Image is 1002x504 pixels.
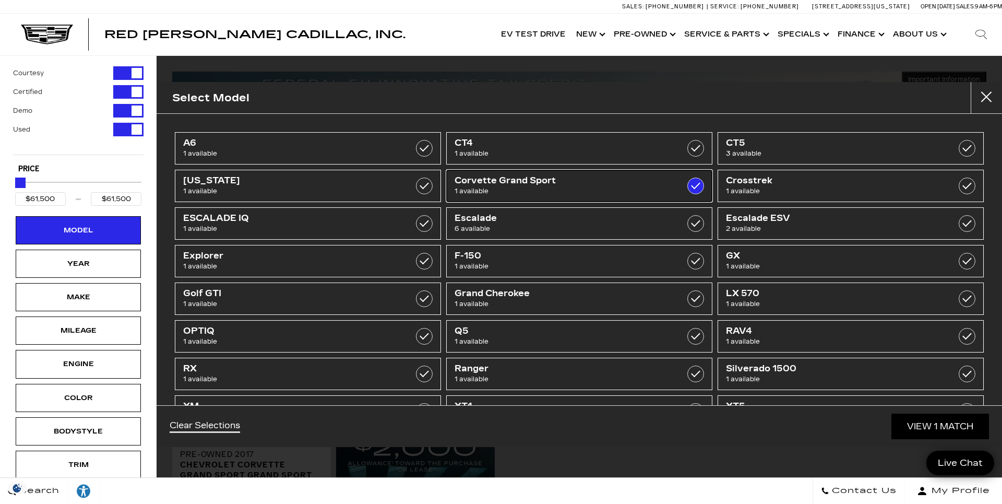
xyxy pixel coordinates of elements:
span: Golf GTI [183,288,395,299]
div: EngineEngine [16,350,141,378]
span: 6 available [455,224,666,234]
span: 1 available [455,336,666,347]
span: 1 available [183,148,395,159]
a: Explore your accessibility options [68,478,100,504]
div: YearYear [16,250,141,278]
div: Trim [52,459,104,471]
div: MakeMake [16,283,141,311]
span: CT4 [455,138,666,148]
div: ModelModel [16,216,141,244]
span: 1 available [183,299,395,309]
span: Crosstrek [726,175,938,186]
div: Year [52,258,104,269]
span: Service: [710,3,739,10]
label: Demo [13,106,32,116]
div: BodystyleBodystyle [16,417,141,446]
a: Sales: [PHONE_NUMBER] [622,4,707,9]
span: 9 AM-6 PM [975,3,1002,10]
h5: Price [18,165,138,174]
span: Escalade [455,213,666,224]
span: 1 available [726,336,938,347]
a: Clear Selections [170,420,240,433]
span: 1 available [183,224,395,234]
span: CT5 [726,138,938,148]
a: Pre-Owned [609,14,679,55]
span: [PHONE_NUMBER] [741,3,799,10]
div: MileageMileage [16,317,141,345]
a: Escalade ESV2 available [718,207,984,240]
div: Bodystyle [52,426,104,437]
span: 3 available [726,148,938,159]
span: 1 available [455,374,666,384]
a: Escalade6 available [446,207,712,240]
span: Search [16,484,59,498]
div: Filter by Vehicle Type [13,66,144,155]
span: 1 available [455,148,666,159]
span: 1 available [183,261,395,272]
span: Explorer [183,251,395,261]
input: Maximum [91,192,141,206]
a: About Us [888,14,950,55]
div: Search [960,14,1002,55]
span: My Profile [927,484,990,498]
span: 1 available [726,186,938,196]
a: Live Chat [926,451,994,475]
a: Contact Us [813,478,905,504]
div: Explore your accessibility options [68,483,99,499]
span: Q5 [455,326,666,336]
a: View 1 Match [891,414,989,439]
span: XM [183,401,395,412]
a: EV Test Drive [496,14,571,55]
a: GX1 available [718,245,984,277]
a: CT53 available [718,132,984,165]
a: RAV41 available [718,320,984,353]
div: Maximum Price [15,178,26,188]
span: 1 available [183,374,395,384]
h2: Select Model [172,89,249,107]
a: Crosstrek1 available [718,170,984,202]
a: XM1 available [175,395,441,428]
span: Grand Cherokee [455,288,666,299]
span: XT4 [455,401,666,412]
a: Service & Parts [679,14,772,55]
span: Sales: [622,3,644,10]
span: Corvette Grand Sport [455,175,666,186]
a: New [571,14,609,55]
span: [US_STATE] [183,175,395,186]
span: 2 available [726,224,938,234]
a: ESCALADE IQ1 available [175,207,441,240]
span: 1 available [455,299,666,309]
a: F-1501 available [446,245,712,277]
span: LX 570 [726,288,938,299]
span: Sales: [956,3,975,10]
span: Red [PERSON_NAME] Cadillac, Inc. [104,28,405,41]
button: Open user profile menu [905,478,1002,504]
span: RX [183,364,395,374]
span: [PHONE_NUMBER] [646,3,704,10]
a: Grand Cherokee1 available [446,283,712,315]
span: Open [DATE] [921,3,955,10]
a: Service: [PHONE_NUMBER] [707,4,802,9]
input: Minimum [15,192,66,206]
label: Courtesy [13,68,44,78]
a: [STREET_ADDRESS][US_STATE] [812,3,910,10]
a: OPTIQ1 available [175,320,441,353]
span: Ranger [455,364,666,374]
div: Color [52,392,104,404]
span: F-150 [455,251,666,261]
a: Red [PERSON_NAME] Cadillac, Inc. [104,29,405,40]
span: Escalade ESV [726,213,938,224]
span: 1 available [726,374,938,384]
a: Silverado 15001 available [718,358,984,390]
button: Close [971,82,1002,113]
section: Click to Open Cookie Consent Modal [5,483,29,494]
div: ColorColor [16,384,141,412]
a: RX1 available [175,358,441,390]
span: XT5 [726,401,938,412]
a: XT45 available [446,395,712,428]
div: Engine [52,358,104,370]
span: RAV4 [726,326,938,336]
a: Cadillac Dark Logo with Cadillac White Text [21,25,73,44]
div: TrimTrim [16,451,141,479]
a: Golf GTI1 available [175,283,441,315]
